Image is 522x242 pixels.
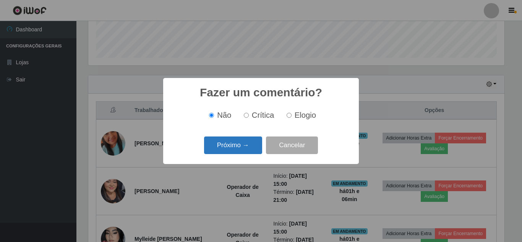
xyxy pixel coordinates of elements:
[209,113,214,118] input: Não
[244,113,249,118] input: Crítica
[252,111,274,119] span: Crítica
[200,86,322,99] h2: Fazer um comentário?
[295,111,316,119] span: Elogio
[217,111,231,119] span: Não
[204,136,262,154] button: Próximo →
[266,136,318,154] button: Cancelar
[287,113,292,118] input: Elogio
